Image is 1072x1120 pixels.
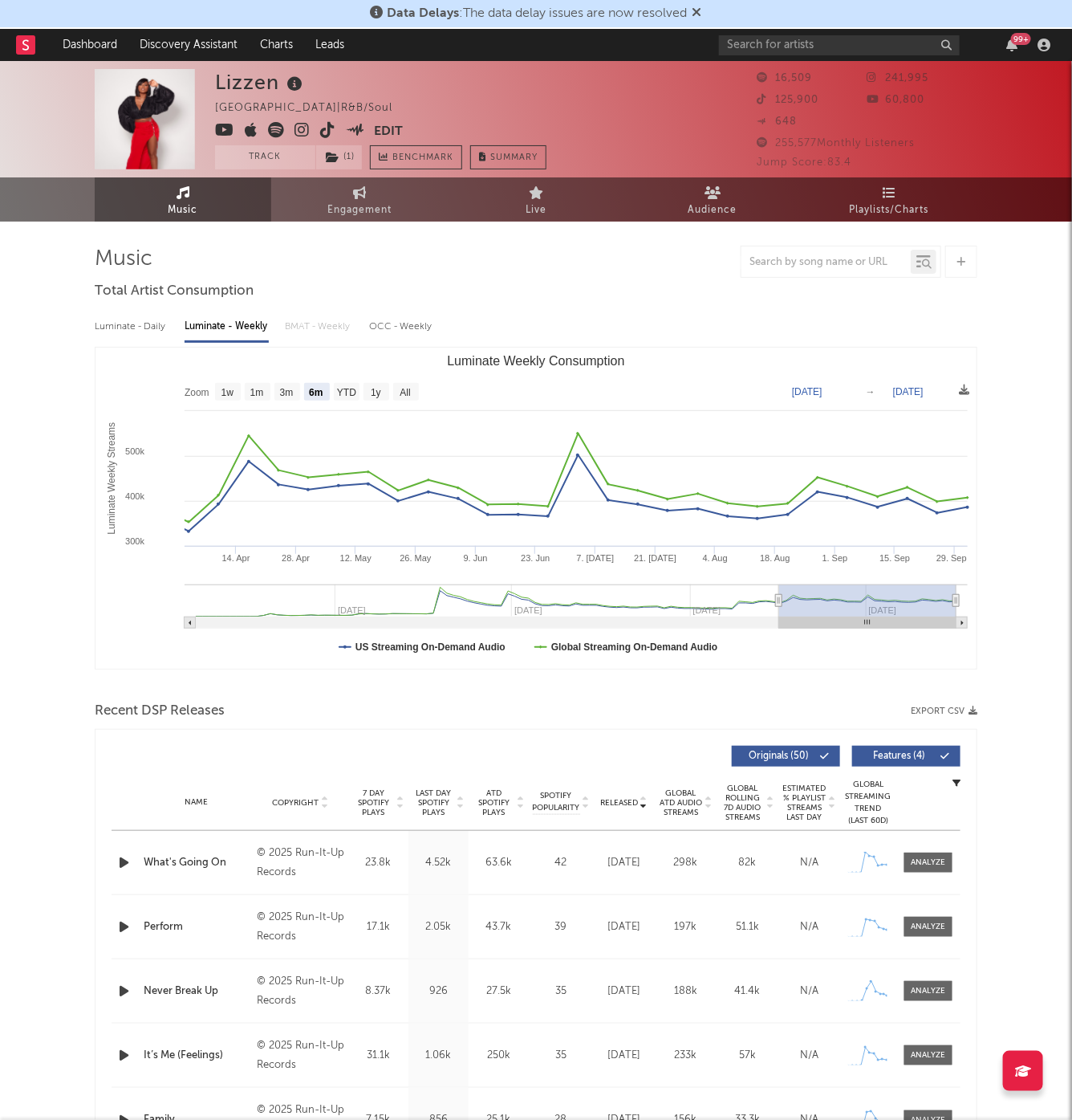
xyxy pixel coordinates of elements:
[721,919,774,935] div: 51.1k
[412,788,455,817] span: Last Day Spotify Plays
[721,784,765,822] span: Global Rolling 7D Audio Streams
[1011,33,1031,45] div: 99 +
[597,919,651,935] div: [DATE]
[257,908,344,947] div: © 2025 Run-It-Up Records
[533,1048,589,1064] div: 35
[400,553,432,563] text: 26. May
[782,855,836,871] div: N/A
[692,7,702,20] span: Dismiss
[169,201,198,220] span: Music
[250,388,264,399] text: 1m
[352,984,404,1000] div: 8.37k
[51,29,128,61] a: Dashboard
[144,919,249,935] div: Perform
[95,702,225,721] span: Recent DSP Releases
[388,7,688,20] span: : The data delay issues are now resolved
[760,553,790,563] text: 18. Aug
[757,138,915,149] span: 255,577 Monthly Listeners
[852,746,960,767] button: Features(4)
[125,446,144,456] text: 500k
[185,388,209,399] text: Zoom
[257,1037,344,1075] div: © 2025 Run-It-Up Records
[412,855,465,871] div: 4.52k
[144,984,249,1000] div: Never Break Up
[125,491,144,501] text: 400k
[369,313,433,340] div: OCC - Weekly
[222,553,250,563] text: 14. Apr
[144,855,249,871] a: What's Going On
[757,116,797,127] span: 648
[315,145,363,169] span: ( 1 )
[249,29,304,61] a: Charts
[473,855,525,871] div: 63.6k
[316,145,362,169] button: (1)
[340,553,372,563] text: 12. May
[742,751,816,761] span: Originals ( 50 )
[867,95,925,105] span: 60,800
[215,99,411,118] div: [GEOGRAPHIC_DATA] | R&B/Soul
[721,855,774,871] div: 82k
[863,751,936,761] span: Features ( 4 )
[272,798,319,808] span: Copyright
[659,919,713,935] div: 197k
[221,388,234,399] text: 1w
[95,282,254,301] span: Total Artist Consumption
[215,69,307,96] div: Lizzen
[879,553,910,563] text: 15. Sep
[470,145,546,169] button: Summary
[533,790,580,814] span: Spotify Popularity
[792,386,822,397] text: [DATE]
[533,855,589,871] div: 42
[688,201,737,220] span: Audience
[757,73,812,83] span: 16,509
[597,1048,651,1064] div: [DATE]
[473,1048,525,1064] div: 250k
[412,919,465,935] div: 2.05k
[95,313,169,340] div: Luminate - Daily
[257,844,344,882] div: © 2025 Run-It-Up Records
[1006,39,1017,51] button: 99+
[412,984,465,1000] div: 926
[447,354,624,368] text: Luminate Weekly Consumption
[355,641,506,653] text: US Streaming On-Demand Audio
[533,984,589,1000] div: 35
[634,553,676,563] text: 21. [DATE]
[95,348,976,669] svg: Luminate Weekly Consumption
[893,386,924,397] text: [DATE]
[741,256,911,269] input: Search by song name or URL
[597,855,651,871] div: [DATE]
[392,149,453,168] span: Benchmark
[448,177,624,222] a: Live
[125,536,144,546] text: 300k
[703,553,728,563] text: 4. Aug
[719,35,960,55] input: Search for artists
[844,779,892,827] div: Global Streaming Trend (Last 60D)
[95,177,271,222] a: Music
[866,386,875,397] text: →
[337,388,356,399] text: YTD
[624,177,801,222] a: Audience
[850,201,929,220] span: Playlists/Charts
[782,1048,836,1064] div: N/A
[721,984,774,1000] div: 41.4k
[280,388,294,399] text: 3m
[526,201,546,220] span: Live
[388,7,460,20] span: Data Delays
[352,788,395,817] span: 7 Day Spotify Plays
[412,1048,465,1064] div: 1.06k
[257,972,344,1011] div: © 2025 Run-It-Up Records
[473,984,525,1000] div: 27.5k
[473,919,525,935] div: 43.7k
[375,122,404,142] button: Edit
[144,796,249,808] div: Name
[659,984,713,1000] div: 188k
[782,984,836,1000] div: N/A
[801,177,977,222] a: Playlists/Charts
[400,388,410,399] text: All
[371,388,381,399] text: 1y
[352,919,404,935] div: 17.1k
[215,145,315,169] button: Track
[490,153,538,162] span: Summary
[282,553,310,563] text: 28. Apr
